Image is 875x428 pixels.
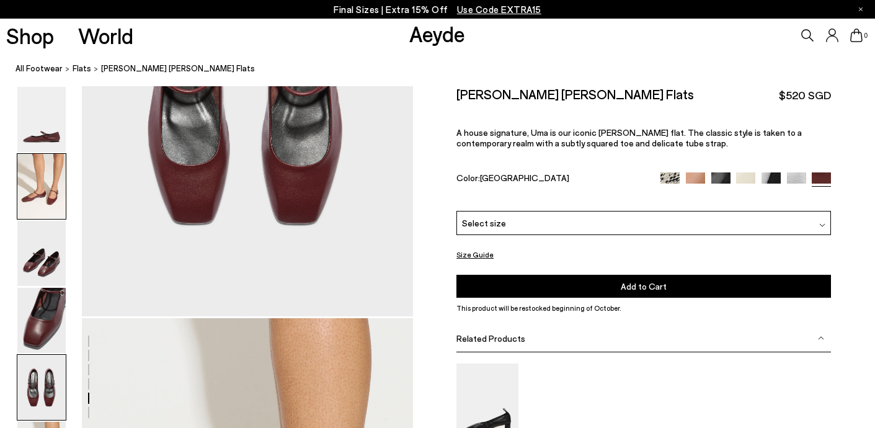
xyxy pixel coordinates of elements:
[6,25,54,47] a: Shop
[78,25,133,47] a: World
[457,4,541,15] span: Navigate to /collections/ss25-final-sizes
[779,87,831,103] span: $520 SGD
[17,221,66,286] img: Uma Mary-Jane Flats - Image 3
[456,172,648,187] div: Color:
[456,127,831,148] p: A house signature, Uma is our iconic [PERSON_NAME] flat. The classic style is taken to a contempo...
[101,62,255,75] span: [PERSON_NAME] [PERSON_NAME] Flats
[334,2,541,17] p: Final Sizes | Extra 15% Off
[409,20,465,47] a: Aeyde
[480,172,569,183] span: [GEOGRAPHIC_DATA]
[17,154,66,219] img: Uma Mary-Jane Flats - Image 2
[456,303,831,314] p: This product will be restocked beginning of October.
[456,275,831,298] button: Add to Cart
[621,281,667,292] span: Add to Cart
[17,355,66,420] img: Uma Mary-Jane Flats - Image 5
[16,62,63,75] a: All Footwear
[818,335,824,341] img: svg%3E
[73,62,91,75] a: Flats
[17,87,66,152] img: Uma Mary-Jane Flats - Image 1
[16,52,875,86] nav: breadcrumb
[17,288,66,353] img: Uma Mary-Jane Flats - Image 4
[456,86,694,102] h2: [PERSON_NAME] [PERSON_NAME] Flats
[73,63,91,73] span: Flats
[456,333,525,344] span: Related Products
[850,29,863,42] a: 0
[462,216,506,230] span: Select size
[456,247,494,262] button: Size Guide
[819,222,825,228] img: svg%3E
[863,32,869,39] span: 0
